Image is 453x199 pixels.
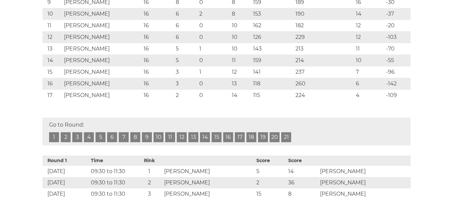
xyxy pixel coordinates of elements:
[294,78,354,90] td: 260
[142,132,152,142] a: 9
[294,32,354,43] td: 229
[246,132,256,142] a: 18
[384,55,411,66] td: -55
[89,177,136,188] td: 09:30 to 11:30
[165,132,175,142] a: 11
[294,20,354,32] td: 182
[354,90,384,101] td: 4
[198,32,230,43] td: 0
[142,66,174,78] td: 16
[294,55,354,66] td: 214
[42,78,62,90] td: 16
[142,32,174,43] td: 16
[142,78,174,90] td: 16
[62,8,142,20] td: [PERSON_NAME]
[42,32,62,43] td: 12
[89,155,136,166] th: Time
[174,20,198,32] td: 6
[142,20,174,32] td: 16
[251,78,294,90] td: 118
[318,177,411,188] td: [PERSON_NAME]
[251,43,294,55] td: 143
[174,8,198,20] td: 6
[162,166,255,177] td: [PERSON_NAME]
[62,43,142,55] td: [PERSON_NAME]
[119,132,129,142] a: 7
[235,132,245,142] a: 17
[251,32,294,43] td: 126
[42,66,62,78] td: 15
[223,132,233,142] a: 16
[136,177,163,188] td: 2
[354,78,384,90] td: 6
[230,66,252,78] td: 12
[294,8,354,20] td: 190
[384,8,411,20] td: -37
[354,32,384,43] td: 12
[230,78,252,90] td: 13
[174,43,198,55] td: 5
[384,20,411,32] td: -20
[354,20,384,32] td: 12
[255,177,287,188] td: 2
[230,32,252,43] td: 10
[251,8,294,20] td: 153
[174,55,198,66] td: 5
[142,55,174,66] td: 16
[62,55,142,66] td: [PERSON_NAME]
[142,8,174,20] td: 16
[230,8,252,20] td: 8
[62,90,142,101] td: [PERSON_NAME]
[384,32,411,43] td: -103
[258,132,268,142] a: 19
[174,90,198,101] td: 2
[49,132,59,142] a: 1
[384,43,411,55] td: -70
[287,166,318,177] td: 14
[354,43,384,55] td: 11
[287,155,318,166] th: Score
[42,20,62,32] td: 11
[251,20,294,32] td: 162
[177,132,187,142] a: 12
[107,132,117,142] a: 6
[318,166,411,177] td: [PERSON_NAME]
[142,43,174,55] td: 16
[198,8,230,20] td: 2
[174,66,198,78] td: 3
[89,166,136,177] td: 09:30 to 11:30
[354,66,384,78] td: 7
[251,55,294,66] td: 159
[198,55,230,66] td: 0
[42,8,62,20] td: 10
[42,43,62,55] td: 13
[294,66,354,78] td: 237
[198,20,230,32] td: 0
[42,155,89,166] th: Round 1
[96,132,105,142] a: 5
[136,166,163,177] td: 1
[230,20,252,32] td: 10
[62,32,142,43] td: [PERSON_NAME]
[42,118,411,146] div: Go to Round:
[72,132,82,142] a: 3
[42,90,62,101] td: 17
[384,66,411,78] td: -96
[142,90,174,101] td: 16
[198,90,230,101] td: 0
[212,132,222,142] a: 15
[294,90,354,101] td: 224
[42,177,89,188] td: [DATE]
[354,8,384,20] td: 14
[251,90,294,101] td: 115
[270,132,280,142] a: 20
[174,32,198,43] td: 6
[251,66,294,78] td: 141
[230,55,252,66] td: 11
[384,90,411,101] td: -109
[42,55,62,66] td: 14
[255,166,287,177] td: 5
[130,132,140,142] a: 8
[294,43,354,55] td: 213
[174,78,198,90] td: 3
